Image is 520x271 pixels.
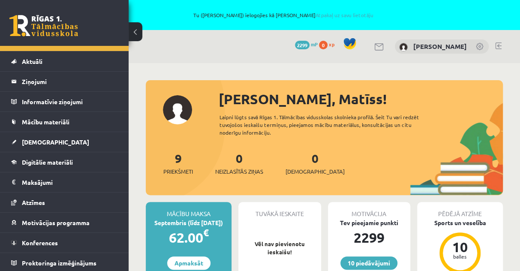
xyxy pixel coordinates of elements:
[286,167,345,176] span: [DEMOGRAPHIC_DATA]
[22,219,90,226] span: Motivācijas programma
[203,226,209,239] span: €
[295,41,310,49] span: 2299
[11,92,118,111] a: Informatīvie ziņojumi
[163,167,193,176] span: Priekšmeti
[340,256,397,270] a: 10 piedāvājumi
[243,240,316,256] p: Vēl nav pievienotu ieskaišu!
[311,41,318,48] span: mP
[163,151,193,176] a: 9Priekšmeti
[328,202,410,218] div: Motivācija
[215,151,263,176] a: 0Neizlasītās ziņas
[11,152,118,172] a: Digitālie materiāli
[319,41,339,48] a: 0 xp
[11,172,118,192] a: Maksājumi
[22,158,73,166] span: Digitālie materiāli
[146,218,231,227] div: Septembris (līdz [DATE])
[219,89,503,109] div: [PERSON_NAME], Matīss!
[22,72,118,91] legend: Ziņojumi
[11,112,118,132] a: Mācību materiāli
[99,12,468,18] span: Tu ([PERSON_NAME]) ielogojies kā [PERSON_NAME]
[11,233,118,253] a: Konferences
[215,167,263,176] span: Neizlasītās ziņas
[146,202,231,218] div: Mācību maksa
[11,193,118,212] a: Atzīmes
[9,15,78,36] a: Rīgas 1. Tālmācības vidusskola
[167,256,210,270] a: Apmaksāt
[22,199,45,206] span: Atzīmes
[328,227,410,248] div: 2299
[447,240,473,254] div: 10
[22,172,118,192] legend: Maksājumi
[413,42,467,51] a: [PERSON_NAME]
[11,213,118,232] a: Motivācijas programma
[22,118,69,126] span: Mācību materiāli
[417,202,503,218] div: Pēdējā atzīme
[238,202,321,218] div: Tuvākā ieskaite
[399,43,408,51] img: Matīss Liepiņš
[146,227,231,248] div: 62.00
[22,239,58,247] span: Konferences
[11,72,118,91] a: Ziņojumi
[329,41,334,48] span: xp
[11,132,118,152] a: [DEMOGRAPHIC_DATA]
[22,138,89,146] span: [DEMOGRAPHIC_DATA]
[219,113,434,136] div: Laipni lūgts savā Rīgas 1. Tālmācības vidusskolas skolnieka profilā. Šeit Tu vari redzēt tuvojošo...
[22,259,96,267] span: Proktoringa izmēģinājums
[319,41,328,49] span: 0
[286,151,345,176] a: 0[DEMOGRAPHIC_DATA]
[295,41,318,48] a: 2299 mP
[22,57,42,65] span: Aktuāli
[316,12,373,18] a: Atpakaļ uz savu lietotāju
[447,254,473,259] div: balles
[11,51,118,71] a: Aktuāli
[22,92,118,111] legend: Informatīvie ziņojumi
[417,218,503,227] div: Sports un veselība
[328,218,410,227] div: Tev pieejamie punkti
